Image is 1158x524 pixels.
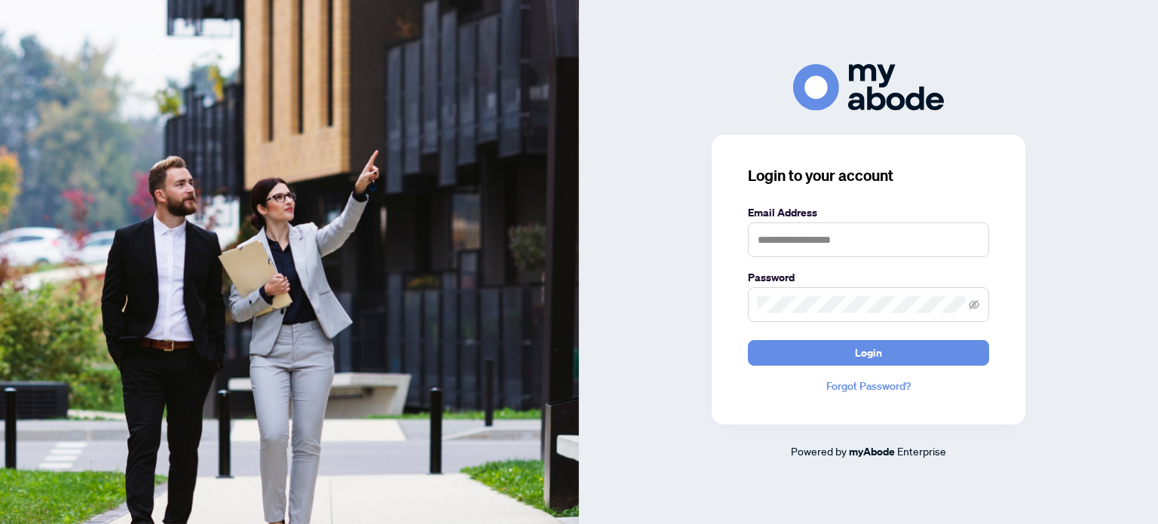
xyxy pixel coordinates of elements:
[748,165,989,186] h3: Login to your account
[849,443,895,460] a: myAbode
[748,340,989,366] button: Login
[748,378,989,394] a: Forgot Password?
[897,444,946,458] span: Enterprise
[748,204,989,221] label: Email Address
[748,269,989,286] label: Password
[791,444,847,458] span: Powered by
[793,64,944,110] img: ma-logo
[855,341,882,365] span: Login
[969,299,979,310] span: eye-invisible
